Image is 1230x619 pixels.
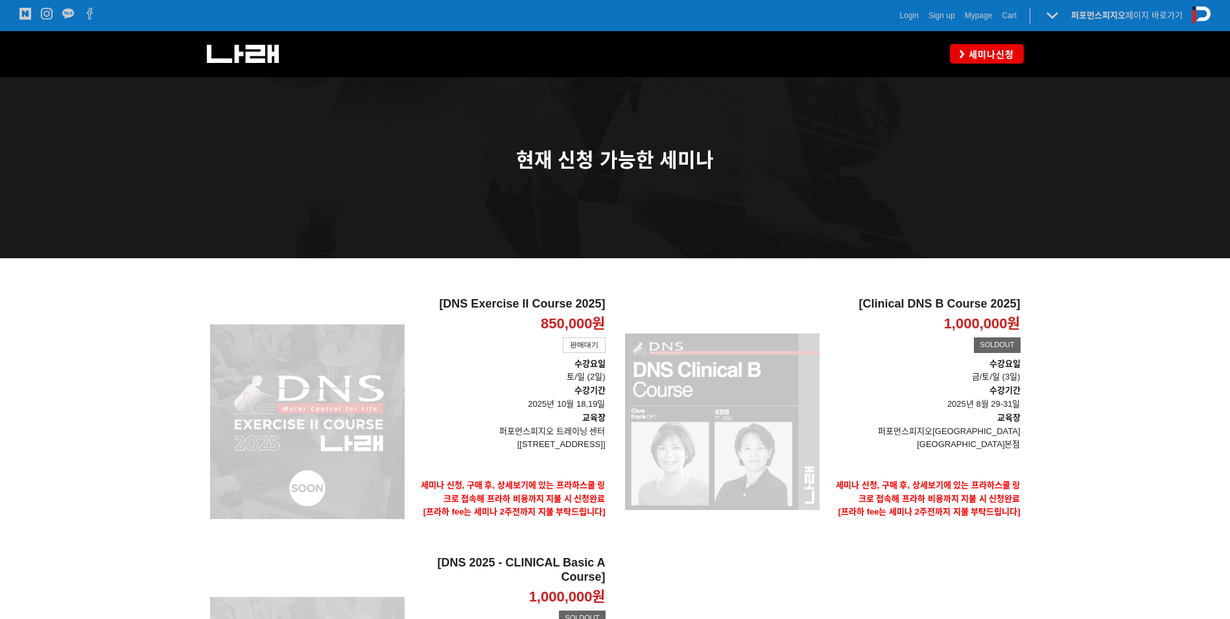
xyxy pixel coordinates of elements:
strong: 교육장 [582,413,606,422]
a: Sign up [928,9,955,22]
p: 2025년 10월 18,19일 [414,384,606,411]
a: Cart [1002,9,1017,22]
p: 850,000원 [541,315,606,334]
h2: [DNS 2025 - CLINICAL Basic A Course] [414,556,606,584]
p: 1,000,000원 [529,588,606,607]
p: 퍼포먼스피지오 트레이닝 센터 [414,425,606,439]
p: 2025년 8월 29-31일 [829,384,1021,411]
span: 현재 신청 가능한 세미나 [516,149,714,171]
a: [Clinical DNS B Course 2025] 1,000,000원 SOLDOUT 수강요일금/토/일 (3일)수강기간 2025년 8월 29-31일교육장퍼포먼스피지오[GEOG... [829,297,1021,546]
div: SOLDOUT [974,337,1020,353]
p: 금/토/일 (3일) [829,370,1021,384]
div: 판매대기 [563,337,606,353]
strong: 세미나 신청, 구매 후, 상세보기에 있는 프라하스쿨 링크로 접속해 프라하 비용까지 지불 시 신청완료 [421,480,606,504]
h2: [DNS Exercise II Course 2025] [414,297,606,311]
strong: 세미나 신청, 구매 후, 상세보기에 있는 프라하스쿨 링크로 접속해 프라하 비용까지 지불 시 신청완료 [836,480,1021,504]
a: 세미나신청 [950,44,1024,63]
p: 토/일 (2일) [414,358,606,385]
span: [프라하 fee는 세미나 2주전까지 지불 부탁드립니다] [838,507,1021,516]
a: 퍼포먼스피지오페이지 바로가기 [1071,10,1183,20]
p: [[STREET_ADDRESS]] [414,438,606,452]
p: 퍼포먼스피지오[GEOGRAPHIC_DATA] [GEOGRAPHIC_DATA]본점 [829,425,1021,452]
strong: 수강기간 [574,385,606,395]
strong: 퍼포먼스피지오 [1071,10,1126,20]
h2: [Clinical DNS B Course 2025] [829,297,1021,311]
strong: 수강요일 [574,359,606,369]
strong: 교육장 [997,413,1021,422]
a: [DNS Exercise II Course 2025] 850,000원 판매대기 수강요일토/일 (2일)수강기간 2025년 10월 18,19일교육장퍼포먼스피지오 트레이닝 센터[[... [414,297,606,546]
strong: 수강요일 [989,359,1021,369]
a: Mypage [965,9,993,22]
strong: 수강기간 [989,385,1021,395]
span: 세미나신청 [965,48,1014,61]
a: Login [900,9,919,22]
p: 1,000,000원 [944,315,1021,334]
span: [프라하 fee는 세미나 2주전까지 지불 부탁드립니다] [423,507,606,516]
